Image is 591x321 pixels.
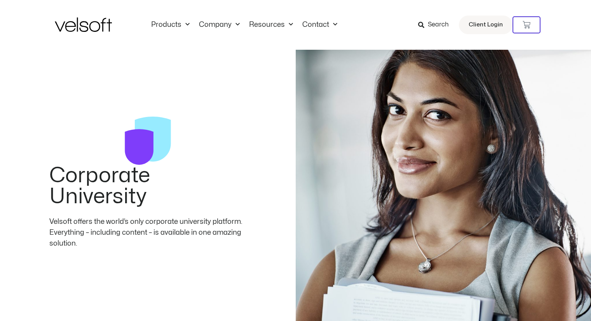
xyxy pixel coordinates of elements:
a: Client Login [459,16,513,34]
a: CompanyMenu Toggle [194,21,244,29]
a: ContactMenu Toggle [298,21,342,29]
h2: Corporate University [49,165,246,207]
span: Search [428,20,449,30]
a: Search [418,18,454,31]
a: ProductsMenu Toggle [146,21,194,29]
img: Velsoft Training Materials [55,17,112,32]
nav: Menu [146,21,342,29]
div: Velsoft offers the world’s only corporate university platform. Everything – including content – i... [49,216,246,249]
a: ResourcesMenu Toggle [244,21,298,29]
span: Client Login [469,20,503,30]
